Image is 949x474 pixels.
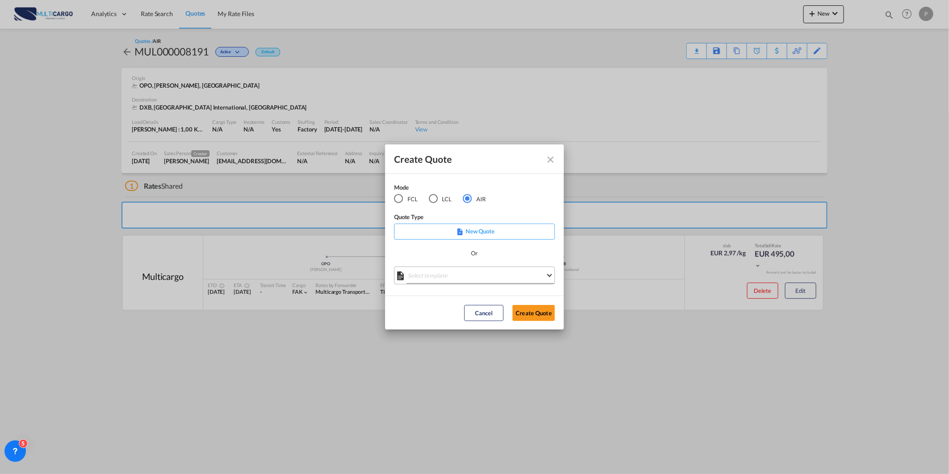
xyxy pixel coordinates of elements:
[385,144,564,330] md-dialog: Create QuoteModeFCL LCLAIR ...
[394,224,555,240] div: New Quote
[545,154,556,165] md-icon: Close dialog
[394,183,497,194] div: Mode
[397,227,552,236] p: New Quote
[463,194,486,204] md-radio-button: AIR
[512,305,555,321] button: Create Quote
[471,249,478,258] div: Or
[464,305,504,321] button: Cancel
[394,153,539,165] div: Create Quote
[394,212,555,224] div: Quote Type
[542,151,558,167] button: Close dialog
[394,267,555,284] md-select: Select template
[394,194,418,204] md-radio-button: FCL
[429,194,452,204] md-radio-button: LCL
